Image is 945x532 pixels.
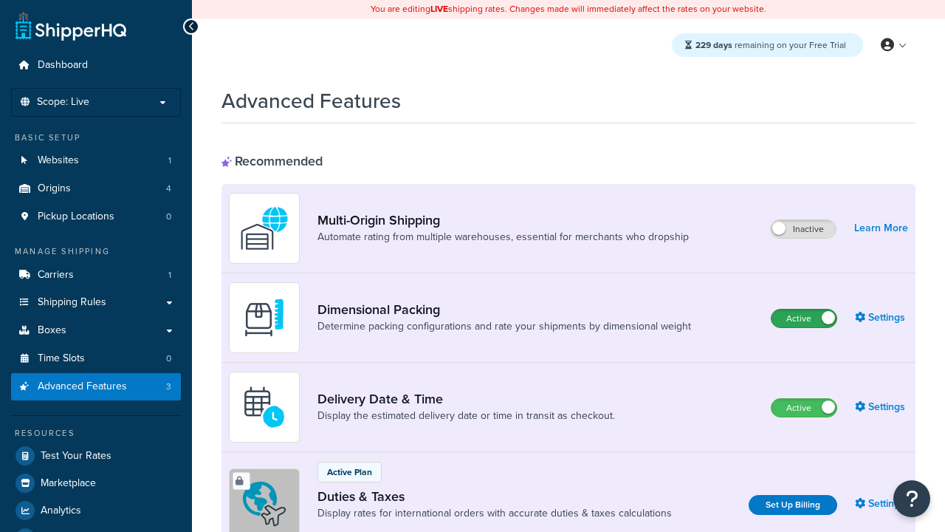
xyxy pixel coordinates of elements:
div: Resources [11,427,181,440]
div: Manage Shipping [11,245,181,258]
span: 1 [168,154,171,167]
a: Dimensional Packing [317,301,691,318]
span: Boxes [38,324,66,337]
span: remaining on your Free Trial [695,38,846,52]
img: WatD5o0RtDAAAAAElFTkSuQmCC [238,202,290,254]
span: Carriers [38,269,74,282]
a: Advanced Features3 [11,373,181,400]
span: Time Slots [38,352,85,365]
span: Analytics [41,505,81,517]
div: Recommended [221,153,323,169]
li: Pickup Locations [11,203,181,231]
a: Analytics [11,497,181,524]
span: Scope: Live [37,96,89,109]
h1: Advanced Features [221,86,401,115]
a: Automate rating from multiple warehouses, essential for merchants who dropship [317,230,689,245]
a: Delivery Date & Time [317,391,615,407]
span: Shipping Rules [38,296,106,309]
a: Learn More [854,218,908,239]
a: Settings [855,307,908,328]
img: gfkeb5ejjkALwAAAABJRU5ErkJggg== [238,381,290,433]
b: LIVE [430,2,448,16]
span: 3 [166,381,171,393]
span: 0 [166,352,171,365]
a: Test Your Rates [11,443,181,469]
a: Origins4 [11,175,181,202]
a: Determine packing configurations and rate your shipments by dimensional weight [317,319,691,334]
li: Time Slots [11,345,181,372]
a: Time Slots0 [11,345,181,372]
span: 4 [166,183,171,195]
span: Websites [38,154,79,167]
a: Marketplace [11,470,181,497]
a: Settings [855,397,908,417]
a: Dashboard [11,52,181,79]
a: Shipping Rules [11,289,181,316]
button: Open Resource Center [893,480,930,517]
span: Advanced Features [38,381,127,393]
label: Active [772,399,836,417]
a: Carriers1 [11,262,181,289]
a: Multi-Origin Shipping [317,212,689,228]
span: Origins [38,183,71,195]
li: Advanced Features [11,373,181,400]
label: Active [772,310,836,327]
a: Settings [855,494,908,514]
div: Basic Setup [11,132,181,144]
span: Marketplace [41,477,96,490]
img: DTVBYsAAAAAASUVORK5CYII= [238,292,290,344]
span: Dashboard [38,59,88,72]
li: Websites [11,147,181,174]
li: Carriers [11,262,181,289]
strong: 229 days [695,38,732,52]
a: Display the estimated delivery date or time in transit as checkout. [317,409,615,423]
a: Boxes [11,317,181,344]
a: Duties & Taxes [317,488,672,505]
span: Pickup Locations [38,211,114,223]
li: Origins [11,175,181,202]
span: Test Your Rates [41,450,111,463]
a: Pickup Locations0 [11,203,181,231]
span: 0 [166,211,171,223]
a: Websites1 [11,147,181,174]
label: Inactive [771,220,836,238]
p: Active Plan [327,465,372,479]
a: Set Up Billing [749,495,837,515]
a: Display rates for international orders with accurate duties & taxes calculations [317,506,672,521]
span: 1 [168,269,171,282]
